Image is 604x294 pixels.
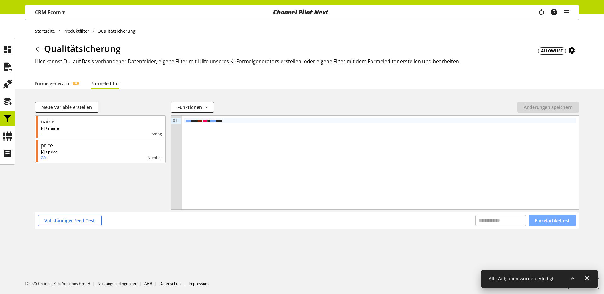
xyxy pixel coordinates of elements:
[159,281,182,286] a: Datenschutz
[41,142,53,149] div: price
[25,5,579,20] nav: main navigation
[189,281,209,286] a: Impressum
[44,42,121,54] span: Qualitätsicherung
[177,104,202,110] span: Funktionen
[58,155,162,161] div: Number
[171,118,178,124] div: 01
[41,155,58,161] p: 2.59
[38,215,102,226] button: Vollständiger Feed-Test
[62,9,65,16] span: ▾
[98,281,137,286] a: Nutzungsbedingungen
[489,275,554,281] span: Alle Aufgaben wurden erledigt
[35,102,98,113] button: Neue Variable erstellen
[41,149,58,155] p: [-] / price
[41,118,54,125] div: name
[541,48,563,54] span: ALLOWLIST
[171,102,214,113] button: Funktionen
[41,131,59,137] p: -
[35,58,579,65] h2: Hier kannst Du, auf Basis vorhandener Datenfelder, eigene Filter mit Hilfe unseres KI-Formelgener...
[524,104,573,110] span: Änderungen speichern
[44,217,95,224] span: Vollständiger Feed-Test
[35,8,65,16] p: CRM Ecom
[60,28,93,34] a: Produktfilter
[528,215,576,226] button: Einzelartikeltest
[42,104,92,110] span: Neue Variable erstellen
[59,131,162,137] div: String
[35,80,79,87] a: FormelgeneratorKI
[535,217,570,224] span: Einzelartikeltest
[25,281,98,286] li: ©2025 Channel Pilot Solutions GmbH
[91,80,119,87] a: Formeleditor
[35,28,59,34] a: Startseite
[75,82,77,85] span: KI
[517,102,579,113] button: Änderungen speichern
[41,126,59,131] p: [-] / name
[144,281,152,286] a: AGB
